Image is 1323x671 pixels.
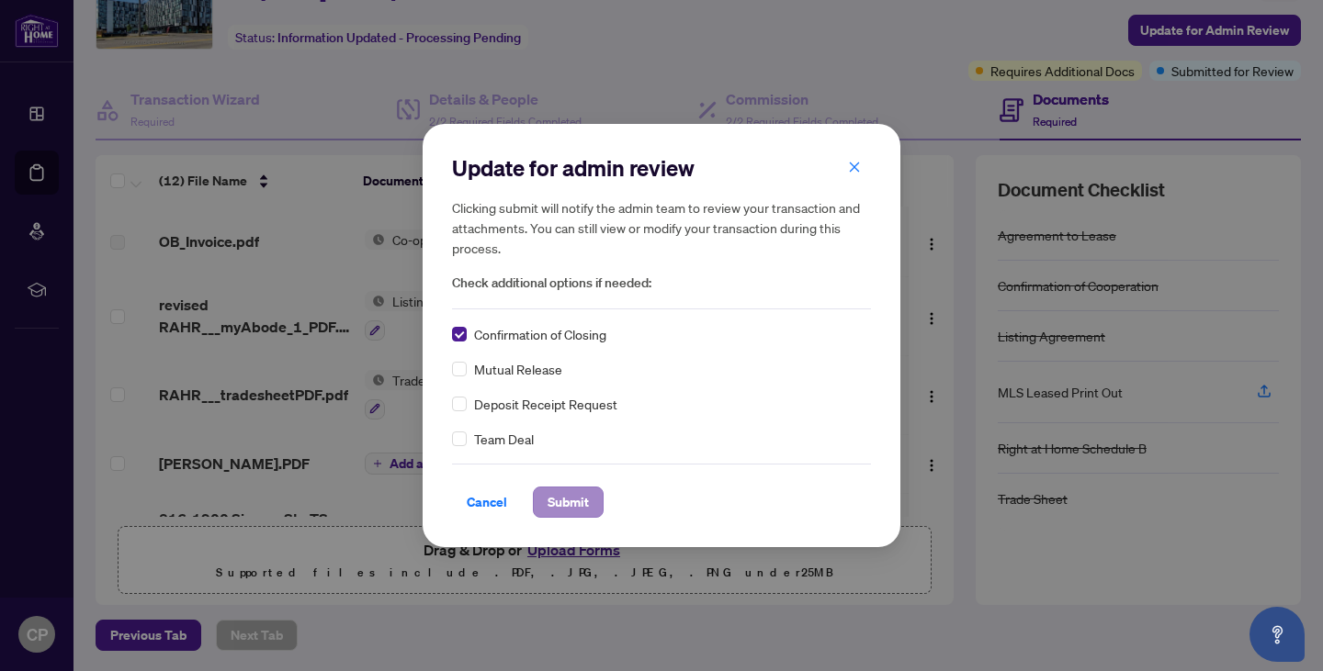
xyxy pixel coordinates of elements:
[548,487,589,517] span: Submit
[467,487,507,517] span: Cancel
[474,394,617,414] span: Deposit Receipt Request
[1249,607,1305,662] button: Open asap
[474,324,606,344] span: Confirmation of Closing
[452,273,871,294] span: Check additional options if needed:
[533,486,604,518] button: Submit
[452,153,871,183] h2: Update for admin review
[452,197,871,258] h5: Clicking submit will notify the admin team to review your transaction and attachments. You can st...
[474,359,562,379] span: Mutual Release
[452,486,522,518] button: Cancel
[474,429,534,449] span: Team Deal
[848,161,861,173] span: close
